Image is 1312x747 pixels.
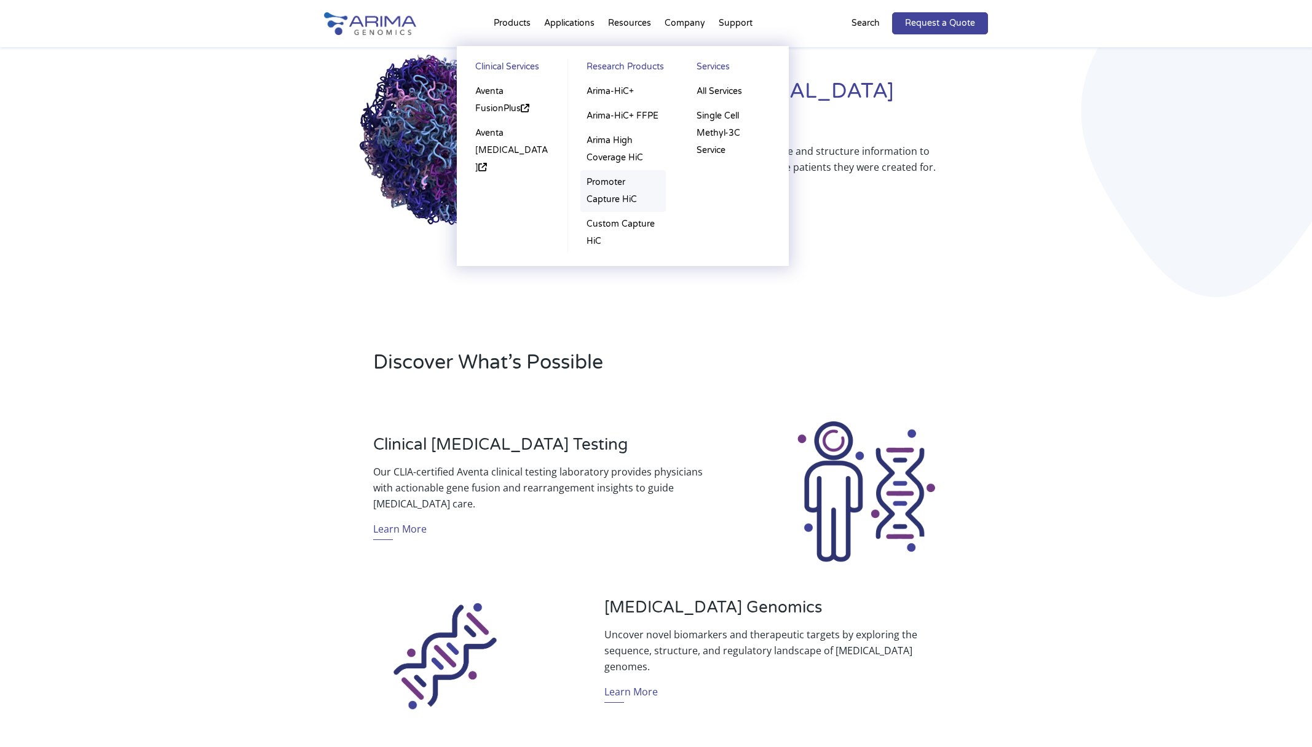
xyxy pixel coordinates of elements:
h3: [MEDICAL_DATA] Genomics [604,598,939,627]
a: Learn More [604,684,658,703]
p: Uncover novel biomarkers and therapeutic targets by exploring the sequence, structure, and regula... [604,627,939,675]
p: Our CLIA-certified Aventa clinical testing laboratory provides physicians with actionable gene fu... [373,464,708,512]
img: Sequencing_Icon_Arima Genomics [373,582,519,728]
a: Services [690,58,777,79]
a: Research Products [580,58,666,79]
img: Clinical Testing Icon [793,419,939,565]
p: Search [852,15,880,31]
a: Learn More [373,521,427,540]
a: Custom Capture HiC [580,212,666,254]
a: Arima-HiC+ [580,79,666,104]
a: Clinical Services [469,58,555,79]
img: Arima-Genomics-logo [324,12,416,35]
a: Arima-HiC+ FFPE [580,104,666,128]
h1: Redefining [MEDICAL_DATA] Diagnostics [598,77,988,143]
h3: Clinical [MEDICAL_DATA] Testing [373,435,708,464]
a: Single Cell Methyl-3C Service [690,104,777,163]
a: All Services [690,79,777,104]
h2: Discover What’s Possible [373,349,813,386]
a: Arima High Coverage HiC [580,128,666,170]
iframe: Chat Widget [1251,688,1312,747]
a: Aventa FusionPlus [469,79,555,121]
a: Aventa [MEDICAL_DATA] [469,121,555,180]
a: Request a Quote [892,12,988,34]
a: Promoter Capture HiC [580,170,666,212]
